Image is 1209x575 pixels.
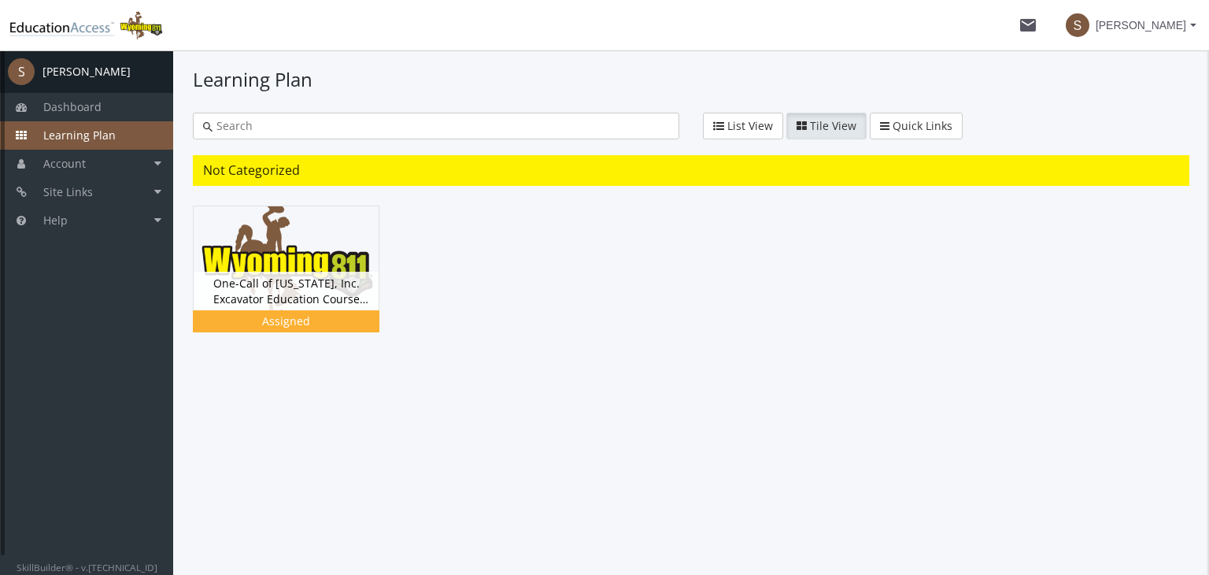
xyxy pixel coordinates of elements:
span: Not Categorized [203,161,300,179]
span: S [1066,13,1089,37]
span: Site Links [43,184,93,199]
input: Search [213,118,669,134]
div: One-Call of [US_STATE], Inc. Excavator Education Course Version 5.0 [194,272,379,310]
div: One-Call of [US_STATE], Inc. Excavator Education Course Version 5.0 [193,206,403,356]
span: Account [43,156,86,171]
h1: Learning Plan [193,66,1189,93]
span: [PERSON_NAME] [1096,11,1186,39]
small: SkillBuilder® - v.[TECHNICAL_ID] [17,561,157,573]
span: Dashboard [43,99,102,114]
span: List View [727,118,773,133]
span: S [8,58,35,85]
span: Learning Plan [43,128,116,143]
span: Quick Links [893,118,952,133]
div: Assigned [196,313,376,329]
div: [PERSON_NAME] [43,64,131,80]
mat-icon: mail [1019,16,1037,35]
span: Help [43,213,68,228]
span: Tile View [810,118,856,133]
